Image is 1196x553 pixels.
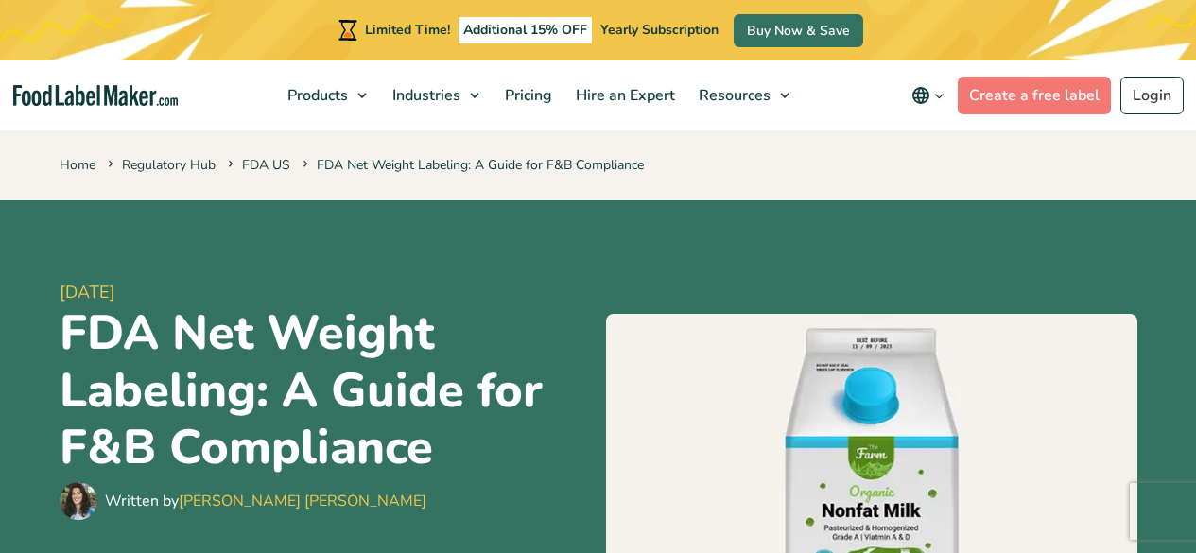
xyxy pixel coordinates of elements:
[60,305,591,477] h1: FDA Net Weight Labeling: A Guide for F&B Compliance
[299,156,644,174] span: FDA Net Weight Labeling: A Guide for F&B Compliance
[60,156,95,174] a: Home
[365,21,450,39] span: Limited Time!
[898,77,958,114] button: Change language
[687,60,799,130] a: Resources
[499,85,554,106] span: Pricing
[282,85,350,106] span: Products
[60,280,591,305] span: [DATE]
[381,60,489,130] a: Industries
[1120,77,1184,114] a: Login
[734,14,863,47] a: Buy Now & Save
[600,21,719,39] span: Yearly Subscription
[13,85,178,107] a: Food Label Maker homepage
[122,156,216,174] a: Regulatory Hub
[387,85,462,106] span: Industries
[494,60,560,130] a: Pricing
[276,60,376,130] a: Products
[60,482,97,520] img: Maria Abi Hanna - Food Label Maker
[459,17,592,43] span: Additional 15% OFF
[105,490,426,512] div: Written by
[564,60,683,130] a: Hire an Expert
[958,77,1111,114] a: Create a free label
[179,491,426,511] a: [PERSON_NAME] [PERSON_NAME]
[570,85,677,106] span: Hire an Expert
[693,85,772,106] span: Resources
[242,156,290,174] a: FDA US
